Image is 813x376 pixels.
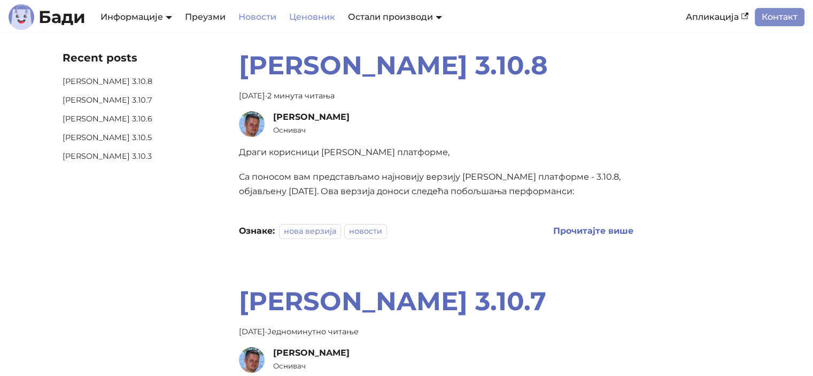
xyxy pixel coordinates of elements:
div: Recent posts [63,49,222,67]
b: Ознаке: [239,226,275,236]
a: [PERSON_NAME] 3.10.6 [63,113,222,126]
small: Оснивач [273,360,633,372]
a: [PERSON_NAME] 3.10.5 [63,132,222,144]
a: [PERSON_NAME] 3.10.7 [63,94,222,107]
small: Оснивач [273,125,633,136]
nav: Недавни постови на блогу [63,49,222,172]
p: Са поносом вам представљамо најновију верзију [PERSON_NAME] платформе - 3.10.8, објављену [DATE].... [239,170,633,198]
a: Информације [100,12,172,22]
a: [PERSON_NAME] 3.10.8 [63,75,222,88]
a: новости [344,224,387,239]
a: Ценовник [283,8,342,26]
a: [PERSON_NAME] 3.10.7 [239,286,546,317]
p: Драги корисници [PERSON_NAME] платформе, [239,145,633,159]
span: [PERSON_NAME] [273,112,350,122]
time: [DATE] [239,327,265,336]
a: [PERSON_NAME] 3.10.8 [239,50,548,81]
span: [PERSON_NAME] [273,348,350,358]
a: Преузми [179,8,232,26]
time: [DATE] [239,91,265,101]
img: Лого [9,4,34,30]
a: нова верзија [279,224,341,239]
div: · Једноминутно читање [239,326,633,339]
a: Остали производи [348,12,442,22]
a: Контакт [755,8,804,26]
a: Новости [232,8,283,26]
img: Дејан Велимировић [239,111,265,137]
a: [PERSON_NAME] 3.10.3 [63,150,222,163]
img: Дејан Велимировић [239,347,265,373]
b: Прочитајте више [553,226,633,236]
a: ЛогоБади [9,4,86,30]
b: Бади [38,9,86,26]
div: · 2 минута читања [239,90,633,103]
a: Апликација [679,8,755,26]
a: Read more about Бади 3.10.8 [553,226,633,236]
